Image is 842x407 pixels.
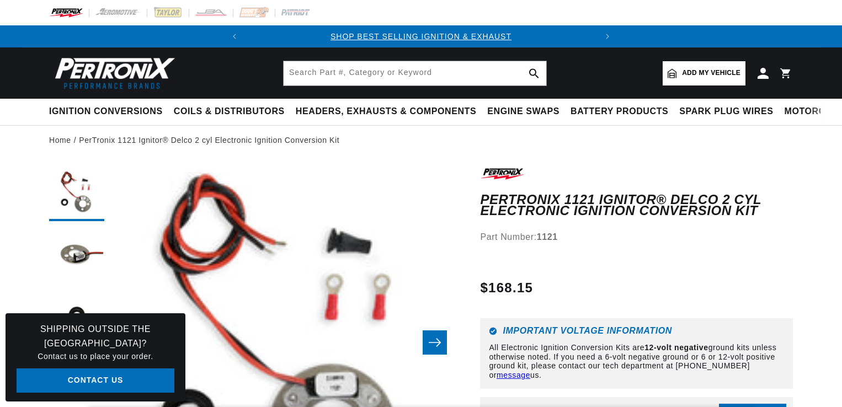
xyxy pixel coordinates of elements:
[17,322,174,350] h3: Shipping Outside the [GEOGRAPHIC_DATA]?
[246,30,596,42] div: 1 of 2
[284,61,546,85] input: Search Part #, Category or Keyword
[17,368,174,393] a: Contact Us
[522,61,546,85] button: search button
[49,54,176,92] img: Pertronix
[49,134,793,146] nav: breadcrumbs
[487,106,559,117] span: Engine Swaps
[49,287,104,342] button: Load image 3 in gallery view
[17,350,174,362] p: Contact us to place your order.
[596,25,619,47] button: Translation missing: en.sections.announcements.next_announcement
[331,32,511,41] a: SHOP BEST SELLING IGNITION & EXHAUST
[480,278,533,298] span: $168.15
[663,61,745,85] a: Add my vehicle
[489,343,784,380] p: All Electronic Ignition Conversion Kits are ground kits unless otherwise noted. If you need a 6-v...
[497,371,530,379] a: message
[644,343,708,352] strong: 12-volt negative
[49,99,168,125] summary: Ignition Conversions
[49,106,163,117] span: Ignition Conversions
[489,327,784,335] h6: Important Voltage Information
[480,230,793,244] div: Part Number:
[482,99,565,125] summary: Engine Swaps
[174,106,285,117] span: Coils & Distributors
[296,106,476,117] span: Headers, Exhausts & Components
[537,232,558,242] strong: 1121
[79,134,339,146] a: PerTronix 1121 Ignitor® Delco 2 cyl Electronic Ignition Conversion Kit
[223,25,246,47] button: Translation missing: en.sections.announcements.previous_announcement
[246,30,596,42] div: Announcement
[679,106,773,117] span: Spark Plug Wires
[168,99,290,125] summary: Coils & Distributors
[480,194,793,217] h1: PerTronix 1121 Ignitor® Delco 2 cyl Electronic Ignition Conversion Kit
[565,99,674,125] summary: Battery Products
[290,99,482,125] summary: Headers, Exhausts & Components
[49,227,104,282] button: Load image 2 in gallery view
[49,166,104,221] button: Load image 1 in gallery view
[423,330,447,355] button: Slide right
[49,134,71,146] a: Home
[22,25,820,47] slideshow-component: Translation missing: en.sections.announcements.announcement_bar
[571,106,668,117] span: Battery Products
[682,68,740,78] span: Add my vehicle
[674,99,779,125] summary: Spark Plug Wires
